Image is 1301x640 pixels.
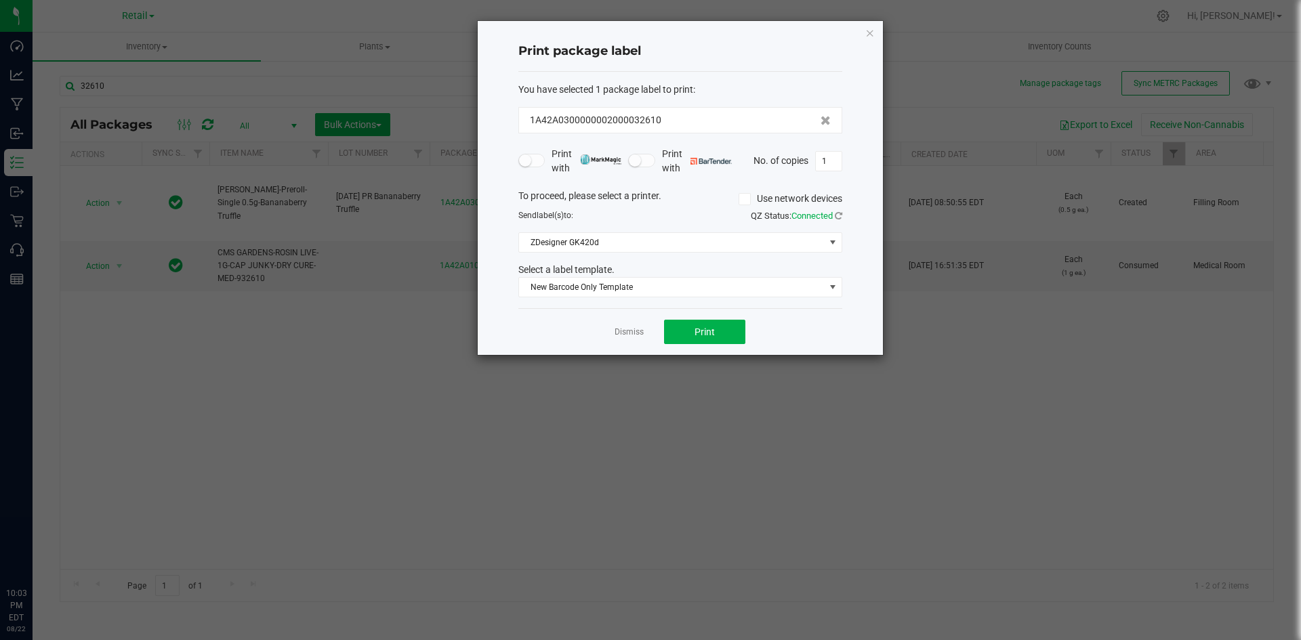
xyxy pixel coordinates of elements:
span: Print [695,326,715,337]
span: Print with [552,147,621,175]
img: bartender.png [690,158,732,165]
span: Send to: [518,211,573,220]
button: Print [664,320,745,344]
span: New Barcode Only Template [519,278,825,297]
span: You have selected 1 package label to print [518,84,693,95]
span: QZ Status: [751,211,842,221]
img: mark_magic_cybra.png [580,154,621,165]
span: ZDesigner GK420d [519,233,825,252]
a: Dismiss [615,326,644,338]
span: No. of copies [753,154,808,165]
div: To proceed, please select a printer. [508,189,852,209]
span: Connected [791,211,833,221]
span: label(s) [537,211,564,220]
span: Print with [662,147,732,175]
iframe: Resource center [14,532,54,572]
div: : [518,83,842,97]
div: Select a label template. [508,263,852,277]
span: 1A42A0300000002000032610 [530,113,661,127]
h4: Print package label [518,43,842,60]
label: Use network devices [739,192,842,206]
